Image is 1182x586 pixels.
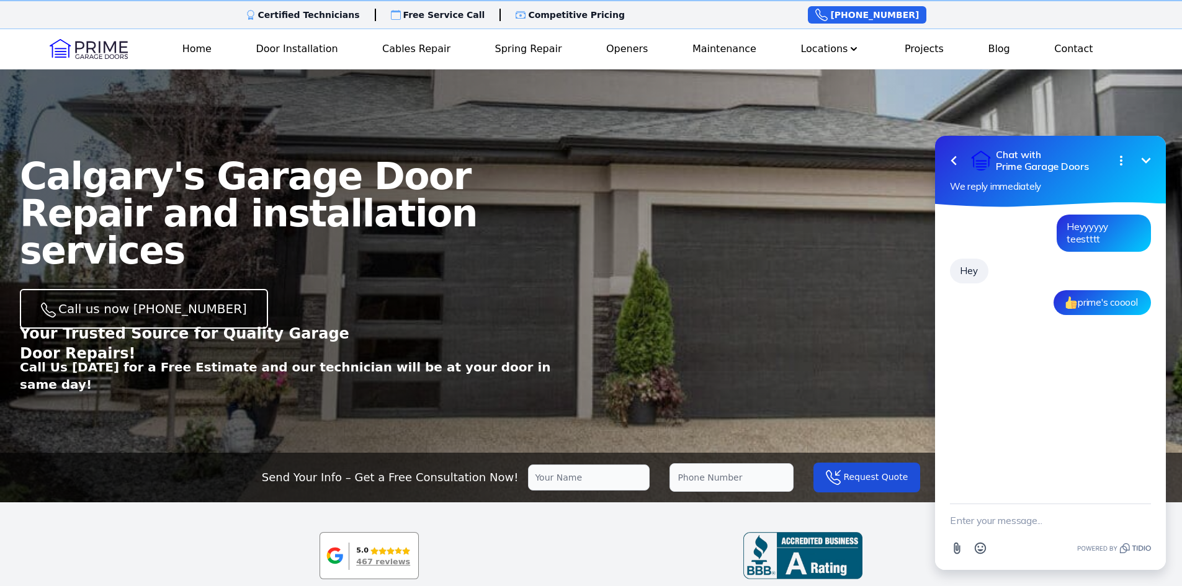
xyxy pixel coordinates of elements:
[919,123,1182,586] iframe: Tidio Chat
[813,463,920,492] button: Request Quote
[20,154,477,272] span: Calgary's Garage Door Repair and installation services
[528,464,650,491] input: Your Name
[900,37,949,61] a: Projects
[528,9,625,21] p: Competitive Pricing
[262,469,519,486] p: Send Your Info – Get a Free Consultation Now!
[983,37,1014,61] a: Blog
[808,6,926,24] a: [PHONE_NUMBER]
[20,324,377,363] p: Your Trusted Source for Quality Garage Door Repairs!
[795,37,865,61] button: Locations
[377,37,455,61] a: Cables Repair
[1049,37,1098,61] a: Contact
[356,557,410,567] div: 467 reviews
[687,37,761,61] a: Maintenance
[356,544,410,557] div: Rating: 5.0 out of 5
[251,37,343,61] a: Door Installation
[258,9,360,21] p: Certified Technicians
[50,39,128,59] img: Logo
[601,37,653,61] a: Openers
[669,463,794,492] input: Phone Number
[490,37,567,61] a: Spring Repair
[356,544,369,557] div: 5.0
[20,289,268,329] a: Call us now [PHONE_NUMBER]
[403,9,485,21] p: Free Service Call
[177,37,217,61] a: Home
[743,532,862,579] img: BBB-review
[20,358,591,393] p: Call Us [DATE] for a Free Estimate and our technician will be at your door in same day!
